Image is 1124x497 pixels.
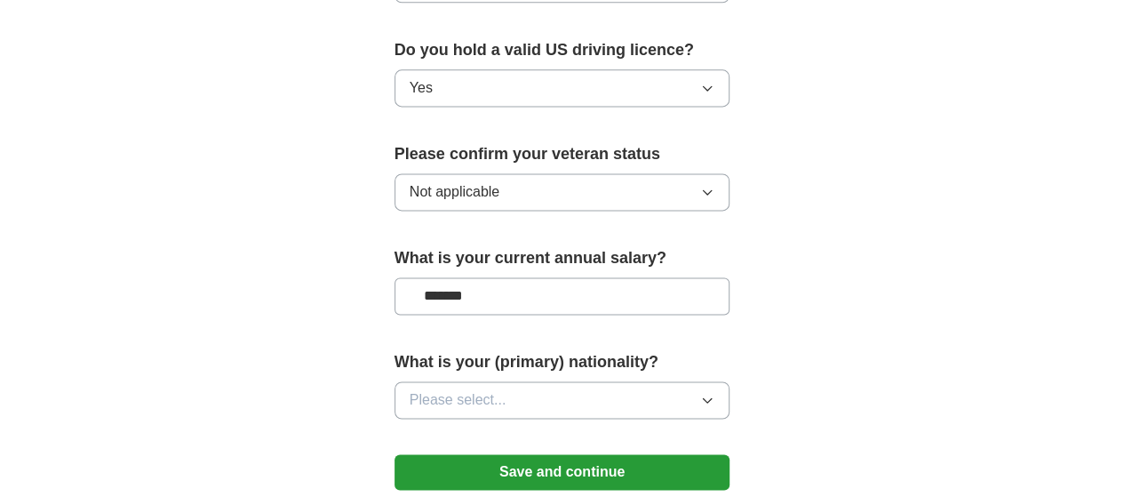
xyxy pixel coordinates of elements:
button: Not applicable [395,173,730,211]
button: Save and continue [395,454,730,490]
button: Please select... [395,381,730,419]
span: Please select... [410,389,506,411]
button: Yes [395,69,730,107]
span: Yes [410,77,433,99]
label: What is your (primary) nationality? [395,350,730,374]
span: Not applicable [410,181,499,203]
label: What is your current annual salary? [395,246,730,270]
label: Do you hold a valid US driving licence? [395,38,730,62]
label: Please confirm your veteran status [395,142,730,166]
